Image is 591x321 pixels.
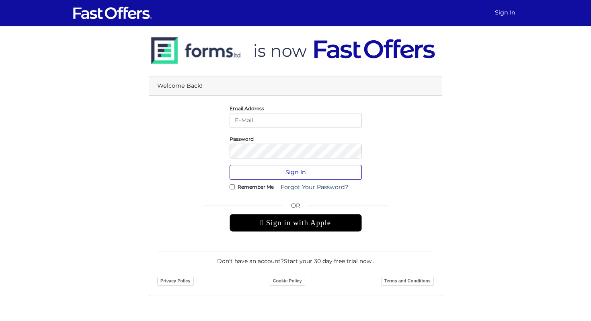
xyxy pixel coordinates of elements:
[230,107,264,109] label: Email Address
[275,180,353,195] a: Forgot Your Password?
[230,165,362,180] button: Sign In
[284,257,373,265] a: Start your 30 day free trial now.
[157,277,194,286] a: Privacy Policy
[270,277,305,286] a: Cookie Policy
[238,186,274,188] label: Remember Me
[230,214,362,232] div: Sign in with Apple
[157,251,434,265] div: Don't have an account? .
[381,277,434,286] a: Terms and Conditions
[492,5,519,21] a: Sign In
[149,76,442,96] div: Welcome Back!
[230,113,362,128] input: E-Mail
[230,138,254,140] label: Password
[230,201,362,214] span: OR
